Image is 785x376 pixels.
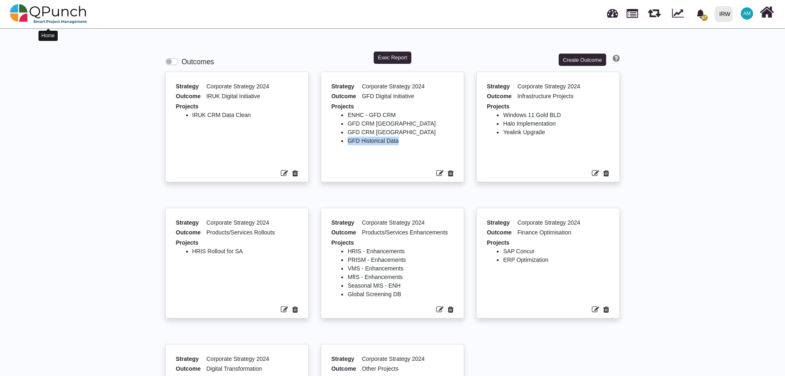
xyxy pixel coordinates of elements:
[331,355,362,363] span: Strategy
[176,365,207,373] span: Outcome
[347,247,453,256] li: HRIS - Enhancements
[176,228,207,237] span: Outcome
[206,355,298,365] div: Corporate Strategy 2024
[176,103,199,110] span: Projects
[331,239,354,246] span: Projects
[693,6,708,21] div: Notification
[696,9,705,18] svg: bell fill
[760,5,774,20] i: Home
[627,5,638,18] span: Projects
[331,228,362,237] span: Outcome
[347,256,453,264] li: PRISM - Enhacements
[192,111,298,119] li: IRUK CRM Data Clean
[701,15,708,21] span: 57
[206,82,298,92] div: Corporate Strategy 2024
[607,5,618,17] span: Dashboard
[374,52,412,64] button: Exec Report
[347,111,453,119] li: ENHC - GFD CRM
[362,228,453,239] div: Products/Services Enhancements
[487,92,517,101] span: Outcome
[10,2,87,26] img: qpunch-sp.fa6292f.png
[176,82,207,91] span: Strategy
[503,247,609,256] li: SAP Concur
[720,7,731,21] div: IRW
[362,92,453,102] div: GFD Digital Initiative
[347,273,453,281] li: MfIS - Enhancements
[503,119,609,128] li: Halo Implementation
[206,228,298,239] div: Products/Services Rollouts
[517,218,609,229] div: Corporate Strategy 2024
[362,365,453,375] div: Other Projects
[648,4,661,18] span: Releases
[206,218,298,229] div: Corporate Strategy 2024
[668,0,691,27] div: Dynamic Report
[743,11,751,16] span: AM
[741,7,753,20] span: Asad Malik
[487,218,517,227] span: Strategy
[331,92,362,101] span: Outcome
[176,355,207,363] span: Strategy
[331,218,362,227] span: Strategy
[331,82,362,91] span: Strategy
[711,0,736,27] a: IRW
[503,111,609,119] li: Windows 11 Gold BLD
[347,281,453,290] li: Seasonal MIS - ENH
[347,264,453,273] li: VMS - Enhancements
[331,365,362,373] span: Outcome
[38,31,58,41] div: Home
[362,355,453,365] div: Corporate Strategy 2024
[487,239,509,246] span: Projects
[362,218,453,229] div: Corporate Strategy 2024
[517,228,609,239] div: Finance Optimisation
[691,0,711,26] a: bell fill57
[487,228,517,237] span: Outcome
[559,54,606,66] button: Create Outcome
[347,290,453,299] li: Global Screening DB
[487,103,509,110] span: Projects
[206,92,298,102] div: IRUK Digital Initiative
[610,56,620,63] a: Help
[176,239,199,246] span: Projects
[181,56,214,67] label: Outcomes
[206,365,298,375] div: Digital Transformation
[517,92,609,102] div: Infrastructure Projects
[176,92,207,101] span: Outcome
[362,82,453,92] div: Corporate Strategy 2024
[487,82,517,91] span: Strategy
[347,137,453,145] li: GFD Historical Data
[347,128,453,137] li: GFD CRM [GEOGRAPHIC_DATA]
[503,256,609,264] li: ERP Optimization
[736,0,758,27] a: AM
[347,119,453,128] li: GFD CRM [GEOGRAPHIC_DATA]
[503,128,609,137] li: Yealink Upgrade
[331,103,354,110] span: Projects
[176,218,207,227] span: Strategy
[517,82,609,92] div: Corporate Strategy 2024
[192,247,298,256] li: HRIS Rollout for SA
